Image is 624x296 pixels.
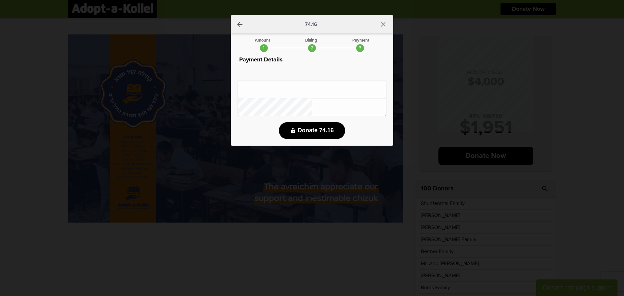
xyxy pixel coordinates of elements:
[352,38,369,43] div: Payment
[298,127,334,134] span: Donate 74.16
[379,20,387,28] i: close
[305,22,317,27] p: 74.16
[238,55,386,64] p: Payment Details
[356,44,364,52] div: 3
[255,38,270,43] div: Amount
[236,20,244,28] a: arrow_back
[308,44,316,52] div: 2
[305,38,317,43] div: Billing
[290,128,296,134] i: lock
[260,44,268,52] div: 1
[279,122,345,139] button: lock Donate 74.16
